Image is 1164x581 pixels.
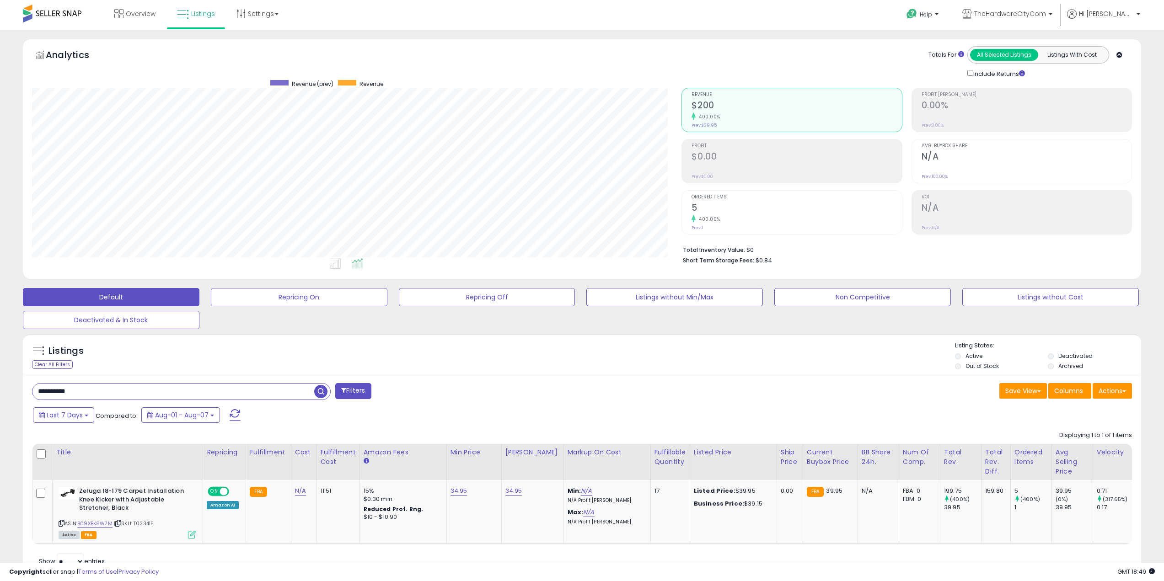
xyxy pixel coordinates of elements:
[364,457,369,465] small: Amazon Fees.
[966,352,982,360] label: Active
[335,383,371,399] button: Filters
[1097,487,1134,495] div: 0.71
[321,487,353,495] div: 11.51
[922,100,1132,112] h2: 0.00%
[922,203,1132,215] h2: N/A
[47,410,83,420] span: Last 7 Days
[581,486,592,496] a: N/A
[46,48,107,64] h5: Analytics
[141,407,220,423] button: Aug-01 - Aug-07
[692,174,713,179] small: Prev: $0.00
[568,508,584,517] b: Max:
[1103,496,1127,503] small: (317.65%)
[922,144,1132,149] span: Avg. Buybox Share
[568,448,647,457] div: Markup on Cost
[48,345,84,357] h5: Listings
[970,49,1038,61] button: All Selected Listings
[1079,9,1134,18] span: Hi [PERSON_NAME]
[211,288,387,306] button: Repricing On
[364,505,424,513] b: Reduced Prof. Rng.
[228,488,242,496] span: OFF
[250,487,267,497] small: FBA
[922,225,939,230] small: Prev: N/A
[568,519,644,525] p: N/A Profit [PERSON_NAME]
[999,383,1047,399] button: Save View
[966,362,999,370] label: Out of Stock
[906,8,917,20] i: Get Help
[568,497,644,504] p: N/A Profit [PERSON_NAME]
[922,123,944,128] small: Prev: 0.00%
[39,557,105,565] span: Show: entries
[692,100,901,112] h2: $200
[155,410,209,420] span: Aug-01 - Aug-07
[250,448,287,457] div: Fulfillment
[756,256,772,265] span: $0.84
[209,488,220,496] span: ON
[59,487,77,499] img: 21+-VQ2FdkL._SL40_.jpg
[191,9,215,18] span: Listings
[1067,9,1140,30] a: Hi [PERSON_NAME]
[1056,448,1089,476] div: Avg Selling Price
[59,531,80,539] span: All listings currently available for purchase on Amazon
[1093,383,1132,399] button: Actions
[56,448,199,457] div: Title
[1054,386,1083,395] span: Columns
[683,244,1125,255] li: $0
[862,487,892,495] div: N/A
[774,288,951,306] button: Non Competitive
[207,501,239,509] div: Amazon AI
[78,567,117,576] a: Terms of Use
[692,195,901,200] span: Ordered Items
[899,1,948,30] a: Help
[399,288,575,306] button: Repricing Off
[295,448,313,457] div: Cost
[920,11,932,18] span: Help
[118,567,159,576] a: Privacy Policy
[694,448,773,457] div: Listed Price
[903,495,933,503] div: FBM: 0
[96,411,138,420] span: Compared to:
[694,499,744,508] b: Business Price:
[692,151,901,164] h2: $0.00
[364,487,440,495] div: 15%
[79,487,190,515] b: Zeluga 18-179 Carpet Installation Knee Kicker with Adjustable Stretcher, Black
[1014,448,1048,467] div: Ordered Items
[928,51,964,59] div: Totals For
[1056,487,1093,495] div: 39.95
[944,487,981,495] div: 199.75
[1058,362,1083,370] label: Archived
[1059,431,1132,440] div: Displaying 1 to 1 of 1 items
[962,288,1139,306] button: Listings without Cost
[807,487,824,497] small: FBA
[696,113,720,120] small: 400.00%
[1056,496,1068,503] small: (0%)
[9,568,159,576] div: seller snap | |
[359,80,383,88] span: Revenue
[922,195,1132,200] span: ROI
[9,567,43,576] strong: Copyright
[692,225,703,230] small: Prev: 1
[295,486,306,496] a: N/A
[1097,503,1134,512] div: 0.17
[1038,49,1106,61] button: Listings With Cost
[826,486,842,495] span: 39.95
[807,448,854,467] div: Current Buybox Price
[654,448,686,467] div: Fulfillable Quantity
[694,486,735,495] b: Listed Price:
[207,448,242,457] div: Repricing
[1097,448,1130,457] div: Velocity
[33,407,94,423] button: Last 7 Days
[781,448,799,467] div: Ship Price
[23,288,199,306] button: Default
[32,360,73,369] div: Clear All Filters
[321,448,356,467] div: Fulfillment Cost
[974,9,1046,18] span: TheHardwareCityCom
[985,448,1007,476] div: Total Rev. Diff.
[694,500,770,508] div: $39.15
[77,520,113,528] a: B09XBK8W7M
[692,92,901,97] span: Revenue
[692,144,901,149] span: Profit
[1058,352,1093,360] label: Deactivated
[23,311,199,329] button: Deactivated & In Stock
[944,503,981,512] div: 39.95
